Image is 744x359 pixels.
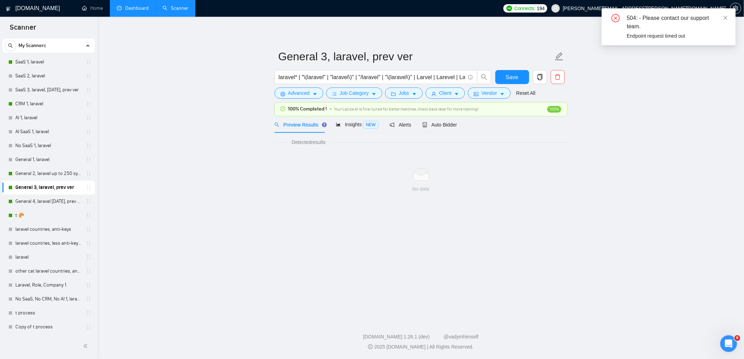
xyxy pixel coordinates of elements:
a: t 🥐 [15,208,82,222]
span: holder [86,101,91,107]
button: folderJobscaret-down [385,87,423,99]
span: folder [391,91,396,97]
span: close-circle [611,14,620,22]
a: General 2, laravel up to 250 symb [15,167,82,181]
span: NEW [363,121,378,129]
span: copyright [368,344,373,349]
span: close [723,15,728,20]
input: Search Freelance Jobs... [279,73,465,82]
a: t process [15,306,82,320]
span: user [553,6,558,11]
span: caret-down [500,91,505,97]
span: Your Laziza AI is fine-tuned for better matches, check back later for more training! [334,107,479,112]
a: SaaS 2, laravel [15,69,82,83]
button: delete [551,70,565,84]
span: search [275,122,279,127]
a: Laravel, Role, Company 1 [15,278,82,292]
span: holder [86,282,91,288]
span: holder [86,254,91,260]
span: Save [506,73,518,82]
a: laravel countries, anti-keys [15,222,82,236]
span: holder [86,185,91,190]
span: holder [86,87,91,93]
button: barsJob Categorycaret-down [326,87,382,99]
span: holder [86,73,91,79]
input: Scanner name... [278,48,553,65]
a: Copy of t process [15,320,82,334]
span: holder [86,115,91,121]
span: delete [551,74,564,80]
button: Save [495,70,529,84]
span: idcard [474,91,479,97]
span: Advanced [288,89,310,97]
a: CRM 1, laravel [15,97,82,111]
a: SaaS 1, laravel [15,55,82,69]
button: settingAdvancedcaret-down [275,87,323,99]
a: No SaaS, No CRM, No AI 1, laravel [15,292,82,306]
a: General 4, laravel [DATE], prev ver [15,194,82,208]
span: info-circle [468,75,473,79]
button: userClientcaret-down [426,87,465,99]
span: robot [422,122,427,127]
a: AI 1, laravel [15,111,82,125]
span: Insights [336,122,378,127]
span: holder [86,296,91,302]
a: [DOMAIN_NAME] 1.26.1 (dev) [363,334,430,339]
span: holder [86,310,91,316]
div: 504: - Please contact our support team. [627,14,727,31]
span: holder [86,171,91,176]
span: caret-down [313,91,317,97]
span: holder [86,199,91,204]
a: setting [730,6,741,11]
img: upwork-logo.png [506,6,512,11]
button: search [477,70,491,84]
span: search [5,43,16,48]
span: edit [555,52,564,61]
span: holder [86,268,91,274]
span: 9 [735,335,740,341]
div: No data [280,185,562,193]
a: General 3, laravel, prev ver [15,181,82,194]
span: holder [86,129,91,135]
span: Client [439,89,452,97]
div: 2025 [DOMAIN_NAME] | All Rights Reserved. [103,343,738,351]
span: holder [86,240,91,246]
span: search [478,74,491,80]
span: user [431,91,436,97]
span: My Scanners [18,39,46,53]
span: Jobs [399,89,409,97]
span: 100% Completed ! [288,105,327,113]
span: Scanner [4,22,42,37]
div: Endpoint request timed out [627,32,727,40]
a: searchScanner [163,5,188,11]
span: Preview Results [275,122,325,128]
span: 194 [537,5,544,12]
img: logo [6,3,11,14]
span: Connects: [514,5,535,12]
button: idcardVendorcaret-down [468,87,510,99]
a: AI SaaS 1, laravel [15,125,82,139]
a: dashboardDashboard [117,5,149,11]
button: copy [533,70,547,84]
a: No SaaS 1, laravel [15,139,82,153]
a: General 1, laravel [15,153,82,167]
span: copy [533,74,547,80]
span: 100% [547,106,561,113]
span: holder [86,324,91,330]
span: holder [86,143,91,148]
span: double-left [83,343,90,350]
span: holder [86,213,91,218]
span: Detected results [287,138,330,146]
span: holder [86,157,91,162]
a: laravel [15,250,82,264]
a: homeHome [82,5,103,11]
span: setting [280,91,285,97]
span: setting [730,6,741,11]
a: other cat laravel countries, anti-keys [15,264,82,278]
button: setting [730,3,741,14]
a: Reset All [516,89,535,97]
span: caret-down [412,91,417,97]
span: Auto Bidder [422,122,457,128]
span: caret-down [371,91,376,97]
span: notification [390,122,394,127]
